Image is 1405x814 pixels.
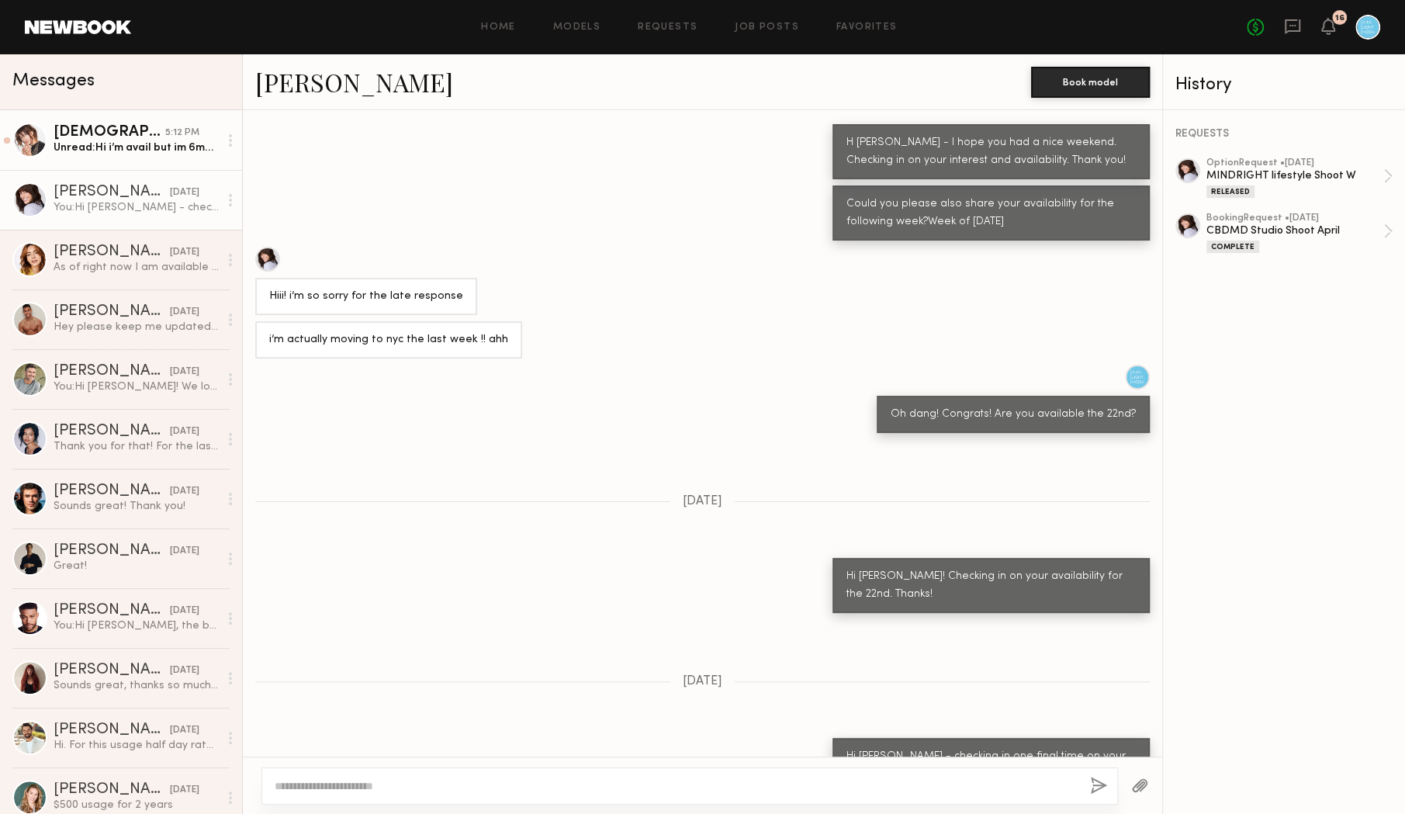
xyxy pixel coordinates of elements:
[54,125,165,140] div: [DEMOGRAPHIC_DATA][PERSON_NAME]
[1206,168,1383,183] div: MINDRIGHT lifestyle Shoot W
[54,663,170,678] div: [PERSON_NAME]
[269,288,463,306] div: Hiii! i’m so sorry for the late response
[269,331,508,349] div: i’m actually moving to nyc the last week !! ahh
[846,568,1136,604] div: Hi [PERSON_NAME]! Checking in on your availability for the 22nd. Thanks!
[1206,213,1383,223] div: booking Request • [DATE]
[481,23,516,33] a: Home
[165,126,199,140] div: 5:12 PM
[638,23,697,33] a: Requests
[54,200,219,215] div: You: Hi [PERSON_NAME] - checking in one final time on your availability for the 22nd. If we don't...
[54,798,219,812] div: $500 usage for 2 years
[683,495,722,508] span: [DATE]
[54,185,170,200] div: [PERSON_NAME]
[1206,158,1393,198] a: optionRequest •[DATE]MINDRIGHT lifestyle Shoot WReleased
[54,782,170,798] div: [PERSON_NAME]
[54,738,219,753] div: Hi. For this usage half day rate for 4-5 hrs is 800$
[553,23,600,33] a: Models
[54,424,170,439] div: [PERSON_NAME]
[54,364,170,379] div: [PERSON_NAME]
[54,140,219,155] div: Unread: Hi i’m avail but im 6mo pregnant.
[170,424,199,439] div: [DATE]
[1175,129,1393,140] div: REQUESTS
[255,65,453,99] a: [PERSON_NAME]
[170,365,199,379] div: [DATE]
[12,72,95,90] span: Messages
[1206,158,1383,168] div: option Request • [DATE]
[170,723,199,738] div: [DATE]
[1206,185,1254,198] div: Released
[836,23,898,33] a: Favorites
[1206,213,1393,253] a: bookingRequest •[DATE]CBDMD Studio Shoot AprilComplete
[1335,14,1344,23] div: 16
[54,618,219,633] div: You: Hi [PERSON_NAME], the brand has decided to go in another direction. We hope to work together...
[1206,223,1383,238] div: CBDMD Studio Shoot April
[54,379,219,394] div: You: Hi [PERSON_NAME]! We look forward to seeing you [DATE]! Here is my phone # in case you need ...
[54,439,219,454] div: Thank you for that! For the last week of July i'm available the 29th or 31st. The first two weeks...
[1031,67,1150,98] button: Book model
[170,544,199,559] div: [DATE]
[54,499,219,514] div: Sounds great! Thank you!
[54,260,219,275] div: As of right now I am available that entire week
[54,244,170,260] div: [PERSON_NAME]
[54,483,170,499] div: [PERSON_NAME]
[170,185,199,200] div: [DATE]
[170,783,199,798] div: [DATE]
[54,603,170,618] div: [PERSON_NAME]
[54,722,170,738] div: [PERSON_NAME]
[170,663,199,678] div: [DATE]
[170,245,199,260] div: [DATE]
[170,305,199,320] div: [DATE]
[170,604,199,618] div: [DATE]
[891,406,1136,424] div: Oh dang! Congrats! Are you available the 22nd?
[54,559,219,573] div: Great!
[683,675,722,688] span: [DATE]
[54,320,219,334] div: Hey please keep me updated with the dates when you find out. As of now, the 12th is looking bette...
[846,196,1136,231] div: Could you please also share your availability for the following week?Week of [DATE]
[170,484,199,499] div: [DATE]
[54,304,170,320] div: [PERSON_NAME]
[846,134,1136,170] div: H [PERSON_NAME] - I hope you had a nice weekend. Checking in on your interest and availability. T...
[1031,74,1150,88] a: Book model
[1206,241,1259,253] div: Complete
[54,543,170,559] div: [PERSON_NAME]
[1175,76,1393,94] div: History
[54,678,219,693] div: Sounds great, thanks so much for your consideration! Xx
[735,23,799,33] a: Job Posts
